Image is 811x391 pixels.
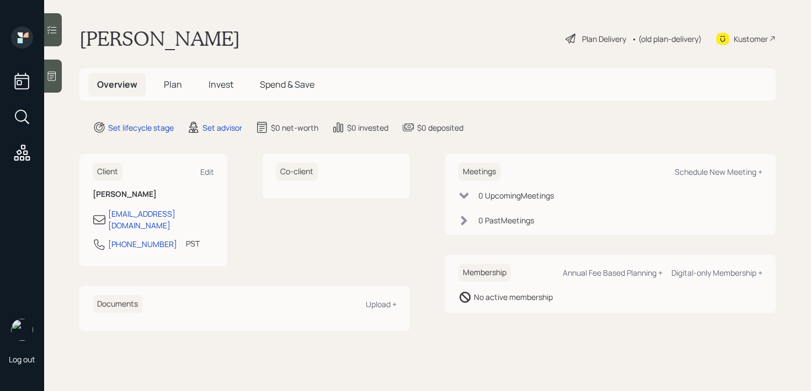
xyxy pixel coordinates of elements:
div: PST [186,238,200,249]
h6: Co-client [276,163,318,181]
div: Digital-only Membership + [671,267,762,278]
div: 0 Upcoming Meeting s [478,190,554,201]
h6: Documents [93,295,142,313]
h6: Client [93,163,122,181]
h6: [PERSON_NAME] [93,190,214,199]
div: Set lifecycle stage [108,122,174,133]
span: Invest [209,78,233,90]
div: Schedule New Meeting + [675,167,762,177]
span: Overview [97,78,137,90]
img: retirable_logo.png [11,319,33,341]
span: Spend & Save [260,78,314,90]
div: Kustomer [734,33,768,45]
div: $0 net-worth [271,122,318,133]
h6: Meetings [458,163,500,181]
h1: [PERSON_NAME] [79,26,240,51]
div: Plan Delivery [582,33,626,45]
div: Annual Fee Based Planning + [563,267,663,278]
div: • (old plan-delivery) [632,33,702,45]
div: 0 Past Meeting s [478,215,534,226]
div: Set advisor [202,122,242,133]
div: Edit [200,167,214,177]
div: $0 invested [347,122,388,133]
span: Plan [164,78,182,90]
div: Log out [9,354,35,365]
div: No active membership [474,291,553,303]
div: [EMAIL_ADDRESS][DOMAIN_NAME] [108,208,214,231]
div: Upload + [366,299,397,309]
h6: Membership [458,264,511,282]
div: [PHONE_NUMBER] [108,238,177,250]
div: $0 deposited [417,122,463,133]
